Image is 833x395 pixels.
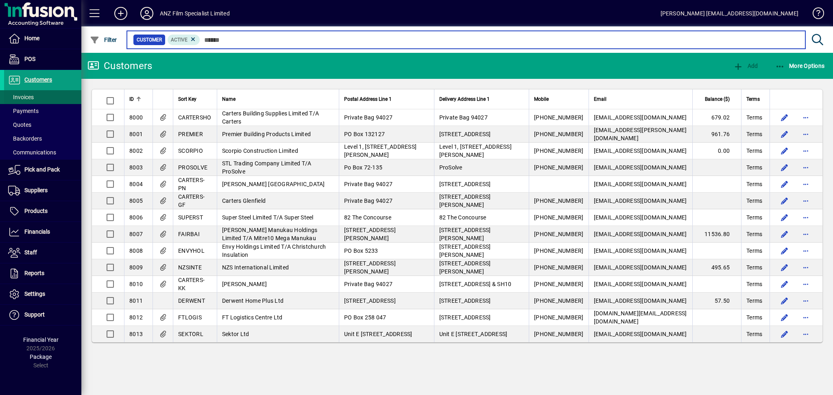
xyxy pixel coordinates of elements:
[129,264,143,271] span: 8009
[23,336,59,343] span: Financial Year
[4,118,81,132] a: Quotes
[773,59,827,73] button: More Options
[778,144,791,157] button: Edit
[778,178,791,191] button: Edit
[594,214,687,221] span: [EMAIL_ADDRESS][DOMAIN_NAME]
[594,247,687,254] span: [EMAIL_ADDRESS][DOMAIN_NAME]
[746,113,762,122] span: Terms
[4,90,81,104] a: Invoices
[439,314,491,321] span: [STREET_ADDRESS]
[778,161,791,174] button: Edit
[534,131,584,137] span: [PHONE_NUMBER]
[24,228,50,235] span: Financials
[344,281,393,287] span: Private Bag 94027
[746,263,762,271] span: Terms
[661,7,798,20] div: [PERSON_NAME] [EMAIL_ADDRESS][DOMAIN_NAME]
[594,231,687,237] span: [EMAIL_ADDRESS][DOMAIN_NAME]
[692,109,741,126] td: 679.02
[344,331,412,337] span: Unit E [STREET_ADDRESS]
[439,243,491,258] span: [STREET_ADDRESS][PERSON_NAME]
[799,128,812,141] button: More options
[222,160,312,175] span: STL Trading Company Limited T/A ProSolve
[778,211,791,224] button: Edit
[178,214,203,221] span: SUPERST
[692,259,741,276] td: 495.65
[799,244,812,257] button: More options
[134,6,160,21] button: Profile
[344,297,396,304] span: [STREET_ADDRESS]
[746,147,762,155] span: Terms
[594,310,687,325] span: [DOMAIN_NAME][EMAIL_ADDRESS][DOMAIN_NAME]
[594,148,687,154] span: [EMAIL_ADDRESS][DOMAIN_NAME]
[799,211,812,224] button: More options
[534,314,584,321] span: [PHONE_NUMBER]
[129,114,143,121] span: 8000
[778,128,791,141] button: Edit
[129,181,143,187] span: 8004
[534,264,584,271] span: [PHONE_NUMBER]
[344,247,378,254] span: PO Box 5233
[746,130,762,138] span: Terms
[178,297,205,304] span: DERWENT
[799,194,812,207] button: More options
[746,247,762,255] span: Terms
[4,222,81,242] a: Financials
[4,28,81,49] a: Home
[178,331,203,337] span: SEKTORL
[222,314,283,321] span: FT Logistics Centre Ltd
[778,278,791,291] button: Edit
[344,214,391,221] span: 82 The Concourse
[129,95,148,104] div: ID
[746,197,762,205] span: Terms
[778,228,791,241] button: Edit
[24,166,60,173] span: Pick and Pack
[222,95,236,104] span: Name
[222,243,326,258] span: Envy Holdings Limited T/A Christchurch Insulation
[8,122,31,128] span: Quotes
[4,201,81,221] a: Products
[534,331,584,337] span: [PHONE_NUMBER]
[129,214,143,221] span: 8006
[344,131,385,137] span: PO Box 132127
[87,59,152,72] div: Customers
[746,330,762,338] span: Terms
[439,193,491,208] span: [STREET_ADDRESS][PERSON_NAME]
[129,247,143,254] span: 8008
[4,49,81,69] a: POS
[778,194,791,207] button: Edit
[439,95,490,104] span: Delivery Address Line 1
[799,261,812,274] button: More options
[746,213,762,221] span: Terms
[534,297,584,304] span: [PHONE_NUMBER]
[178,148,203,154] span: SCORPIO
[594,127,687,141] span: [EMAIL_ADDRESS][PERSON_NAME][DOMAIN_NAME]
[129,231,143,237] span: 8007
[129,164,143,171] span: 8003
[24,187,48,193] span: Suppliers
[222,281,267,287] span: [PERSON_NAME]
[594,95,606,104] span: Email
[222,214,314,221] span: Super Steel Limited T/A Super Steel
[746,163,762,171] span: Terms
[807,2,823,28] a: Knowledge Base
[746,313,762,321] span: Terms
[778,261,791,274] button: Edit
[594,297,687,304] span: [EMAIL_ADDRESS][DOMAIN_NAME]
[24,208,48,214] span: Products
[171,37,188,43] span: Active
[799,278,812,291] button: More options
[24,35,39,41] span: Home
[594,164,687,171] span: [EMAIL_ADDRESS][DOMAIN_NAME]
[178,177,205,191] span: CARTERS-PN
[344,143,416,158] span: Level 1, [STREET_ADDRESS][PERSON_NAME]
[4,145,81,159] a: Communications
[799,178,812,191] button: More options
[344,197,393,204] span: Private Bag 94027
[222,95,334,104] div: Name
[222,131,311,137] span: Premier Building Products Limited
[692,293,741,309] td: 57.50
[24,56,35,62] span: POS
[8,149,56,156] span: Communications
[129,148,143,154] span: 8002
[534,281,584,287] span: [PHONE_NUMBER]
